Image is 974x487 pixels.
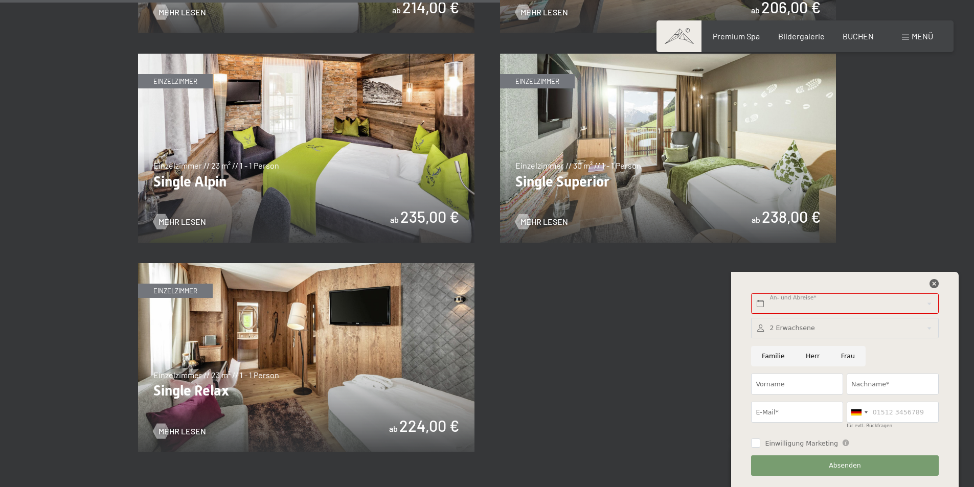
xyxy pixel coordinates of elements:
[500,54,836,60] a: Single Superior
[843,31,874,41] a: BUCHEN
[515,7,568,18] a: Mehr Lesen
[158,216,206,227] span: Mehr Lesen
[138,54,474,60] a: Single Alpin
[847,423,892,428] label: für evtl. Rückfragen
[515,216,568,227] a: Mehr Lesen
[520,216,568,227] span: Mehr Lesen
[153,7,206,18] a: Mehr Lesen
[500,54,836,243] img: Single Superior
[778,31,825,41] a: Bildergalerie
[138,264,474,270] a: Single Relax
[829,461,861,470] span: Absenden
[158,7,206,18] span: Mehr Lesen
[138,263,474,452] img: Single Relax
[158,426,206,437] span: Mehr Lesen
[765,439,838,448] span: Einwilligung Marketing
[713,31,760,41] a: Premium Spa
[912,31,933,41] span: Menü
[847,402,871,422] div: Germany (Deutschland): +49
[847,402,939,423] input: 01512 3456789
[751,455,938,476] button: Absenden
[520,7,568,18] span: Mehr Lesen
[138,54,474,243] img: Single Alpin
[153,426,206,437] a: Mehr Lesen
[153,216,206,227] a: Mehr Lesen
